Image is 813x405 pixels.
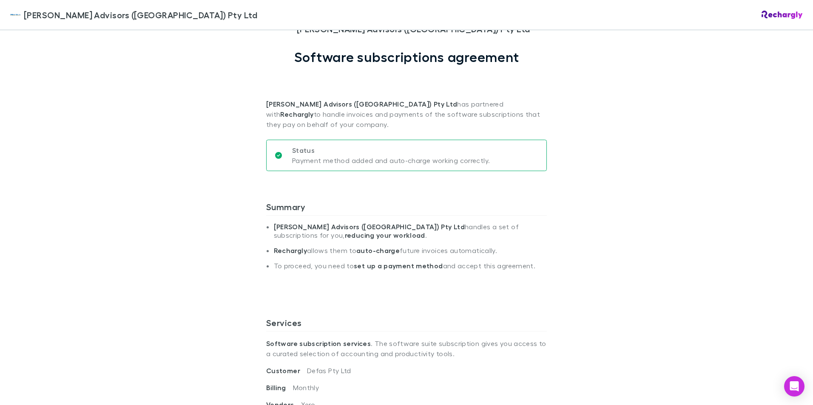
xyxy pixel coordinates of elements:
p: Payment method added and auto-charge working correctly. [292,155,490,166]
strong: Rechargly [274,246,307,255]
strong: reducing your workload [345,231,425,239]
li: allows them to future invoices automatically. [274,246,547,262]
strong: auto-charge [356,246,400,255]
span: [PERSON_NAME] Advisors ([GEOGRAPHIC_DATA]) Pty Ltd [24,8,257,21]
img: Rechargly Logo [762,11,803,19]
p: Status [292,145,490,155]
strong: [PERSON_NAME] Advisors ([GEOGRAPHIC_DATA]) Pty Ltd [266,100,457,108]
div: Open Intercom Messenger [784,376,804,397]
p: . The software suite subscription gives you access to a curated selection of accounting and produ... [266,332,547,366]
span: Defas Pty Ltd [307,366,351,374]
img: William Buck Advisors (WA) Pty Ltd's Logo [10,10,20,20]
strong: Software subscription services [266,339,371,348]
p: has partnered with to handle invoices and payments of the software subscriptions that they pay on... [266,65,547,129]
h3: Services [266,318,547,331]
strong: set up a payment method [354,262,443,270]
strong: [PERSON_NAME] Advisors ([GEOGRAPHIC_DATA]) Pty Ltd [274,222,465,231]
strong: Rechargly [280,110,313,118]
li: handles a set of subscriptions for you, . [274,222,547,246]
h3: Summary [266,202,547,215]
li: To proceed, you need to and accept this agreement. [274,262,547,277]
span: Billing [266,383,293,392]
h1: Software subscriptions agreement [294,49,519,65]
span: Customer [266,366,307,375]
span: Monthly [293,383,319,391]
